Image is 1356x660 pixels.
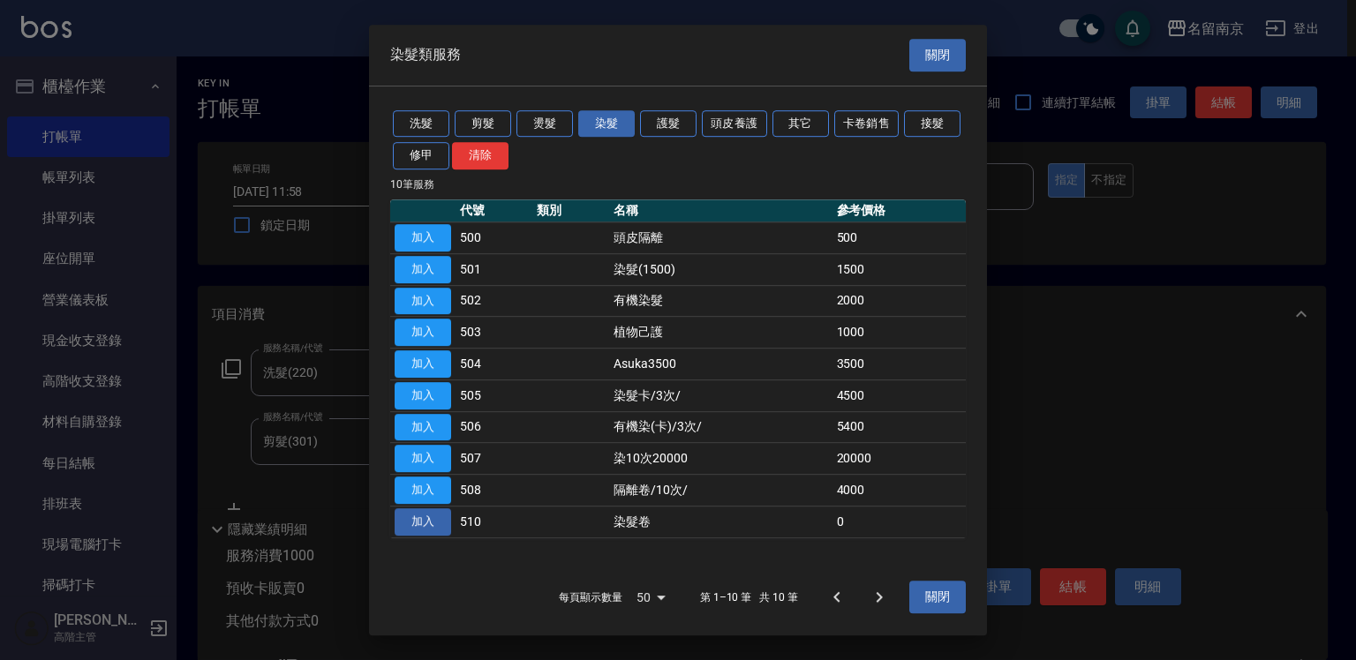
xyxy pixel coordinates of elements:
[395,350,451,378] button: 加入
[772,110,829,138] button: 其它
[609,285,832,317] td: 有機染髮
[452,142,508,169] button: 清除
[395,445,451,472] button: 加入
[393,110,449,138] button: 洗髮
[456,253,532,285] td: 501
[578,110,635,138] button: 染髮
[393,142,449,169] button: 修甲
[456,222,532,254] td: 500
[832,506,966,537] td: 0
[609,253,832,285] td: 染髮(1500)
[456,379,532,411] td: 505
[455,110,511,138] button: 剪髮
[702,110,767,138] button: 頭皮養護
[832,475,966,506] td: 4000
[904,110,960,138] button: 接髮
[609,222,832,254] td: 頭皮隔離
[559,589,622,605] p: 每頁顯示數量
[456,317,532,349] td: 503
[609,349,832,380] td: Asuka3500
[909,39,966,71] button: 關閉
[395,508,451,536] button: 加入
[832,379,966,411] td: 4500
[609,317,832,349] td: 植物己護
[832,222,966,254] td: 500
[395,382,451,409] button: 加入
[456,411,532,443] td: 506
[395,319,451,346] button: 加入
[456,475,532,506] td: 508
[456,349,532,380] td: 504
[456,285,532,317] td: 502
[832,199,966,222] th: 參考價格
[516,110,573,138] button: 燙髮
[456,443,532,475] td: 507
[629,574,672,621] div: 50
[395,414,451,441] button: 加入
[609,411,832,443] td: 有機染(卡)/3次/
[609,475,832,506] td: 隔離卷/10次/
[834,110,900,138] button: 卡卷銷售
[909,581,966,614] button: 關閉
[609,506,832,537] td: 染髮卷
[390,46,461,64] span: 染髮類服務
[456,199,532,222] th: 代號
[395,476,451,504] button: 加入
[832,285,966,317] td: 2000
[832,411,966,443] td: 5400
[832,443,966,475] td: 20000
[390,176,966,192] p: 10 筆服務
[395,256,451,283] button: 加入
[532,199,609,222] th: 類別
[832,317,966,349] td: 1000
[609,443,832,475] td: 染10次20000
[609,379,832,411] td: 染髮卡/3次/
[456,506,532,537] td: 510
[700,589,798,605] p: 第 1–10 筆 共 10 筆
[395,288,451,315] button: 加入
[640,110,697,138] button: 護髮
[395,224,451,251] button: 加入
[609,199,832,222] th: 名稱
[832,349,966,380] td: 3500
[832,253,966,285] td: 1500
